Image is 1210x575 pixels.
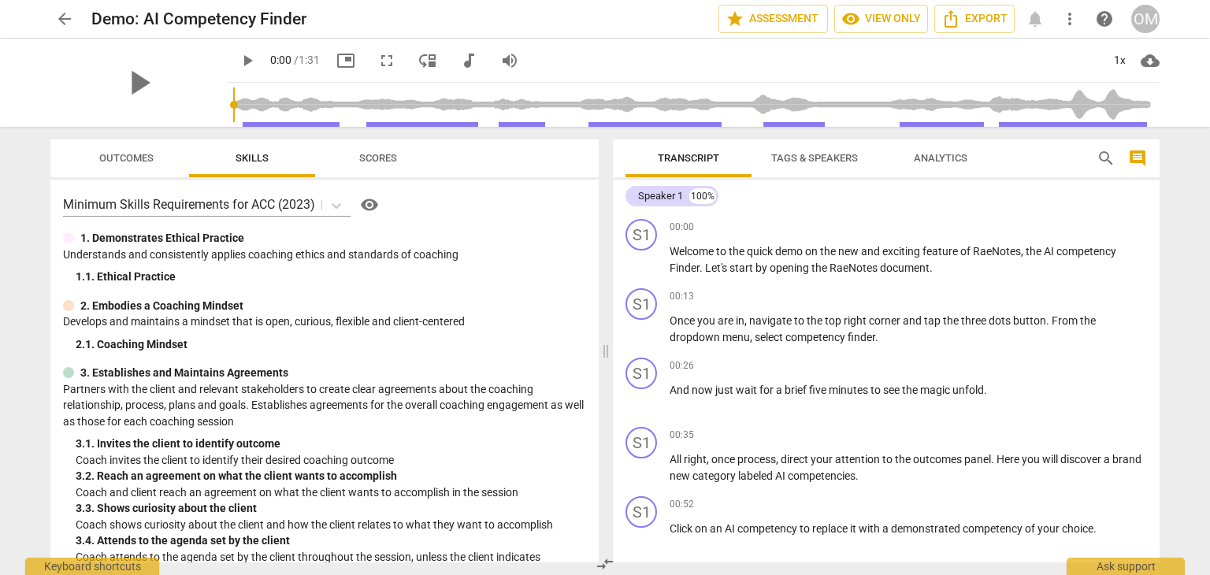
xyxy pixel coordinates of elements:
span: Assessment [726,9,821,28]
span: Export [941,9,1008,28]
span: , [707,453,711,466]
span: top [825,314,844,327]
span: unfold [952,384,984,396]
span: you [1022,453,1042,466]
span: Outcomes [99,152,154,164]
span: select [755,331,785,343]
span: competencies [788,469,856,482]
span: AI [1044,245,1056,258]
span: to [716,245,729,258]
div: Change speaker [625,496,657,528]
span: process [737,453,776,466]
span: Analytics [914,152,967,164]
span: . [991,453,997,466]
p: 2. Embodies a Coaching Mindset [80,298,243,314]
span: , [744,314,749,327]
span: exciting [882,245,922,258]
span: Here [997,453,1022,466]
span: , [750,331,755,343]
span: AI [725,522,737,535]
span: discover [1060,453,1104,466]
button: Help [357,192,382,217]
span: volume_up [500,51,519,70]
span: three [961,314,989,327]
span: Tags & Speakers [771,152,858,164]
span: RaeNotes [973,245,1021,258]
span: by [755,262,770,274]
span: . [930,262,933,274]
span: in [736,314,744,327]
button: View player as separate pane [414,46,442,75]
span: Scores [359,152,397,164]
span: five [809,384,829,396]
button: Assessment [718,5,828,33]
p: 3. Establishes and Maintains Agreements [80,365,288,381]
div: 2. 1. Coaching Mindset [76,336,586,353]
span: will [1042,453,1060,466]
span: competency [963,522,1025,535]
span: 00:13 [670,290,694,303]
p: Coach invites the client to identify their desired coaching outcome [76,452,586,469]
span: tap [924,314,943,327]
span: your [1037,522,1062,535]
span: on [805,245,820,258]
button: Play [233,46,262,75]
span: fullscreen [377,51,396,70]
h2: Demo: AI Competency Finder [91,9,306,29]
span: feature [922,245,960,258]
span: finder [848,331,875,343]
span: visibility [841,9,860,28]
span: From [1052,314,1080,327]
span: All [670,453,684,466]
div: Change speaker [625,219,657,250]
span: / 1:31 [294,54,320,66]
span: star [726,9,744,28]
span: picture_in_picture [336,51,355,70]
button: Show/Hide comments [1125,146,1150,171]
span: new [838,245,861,258]
span: to [800,522,812,535]
p: Develops and maintains a mindset that is open, curious, flexible and client-centered [63,313,586,330]
span: Transcript [658,152,719,164]
span: attention [835,453,882,466]
span: View only [841,9,921,28]
div: 3. 2. Reach an agreement on what the client wants to accomplish [76,468,586,484]
span: dots [989,314,1013,327]
span: . [856,469,859,482]
div: 3. 1. Invites the client to identify outcome [76,436,586,452]
span: panel [964,453,991,466]
span: once [711,453,737,466]
span: Once [670,314,697,327]
span: of [1025,522,1037,535]
span: the [1080,314,1096,327]
span: labeled [738,469,775,482]
span: play_arrow [238,51,257,70]
span: it [850,522,859,535]
span: competency [785,331,848,343]
span: the [807,314,825,327]
span: for [759,384,776,396]
button: Switch to audio player [455,46,483,75]
span: opening [770,262,811,274]
span: a [776,384,785,396]
span: 00:35 [670,428,694,442]
span: help [1095,9,1114,28]
span: are [718,314,736,327]
span: just [715,384,736,396]
span: . [875,331,878,343]
span: , [776,453,781,466]
p: Partners with the client and relevant stakeholders to create clear agreements about the coaching ... [63,381,586,430]
div: Ask support [1067,558,1185,575]
span: Welcome [670,245,716,258]
span: direct [781,453,811,466]
button: Search [1093,146,1119,171]
span: to [870,384,883,396]
div: Speaker 1 [638,188,683,204]
span: your [811,453,835,466]
span: replace [812,522,850,535]
div: Change speaker [625,288,657,320]
span: demo [775,245,805,258]
span: the [729,245,747,258]
span: choice [1062,522,1093,535]
span: right [684,453,707,466]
